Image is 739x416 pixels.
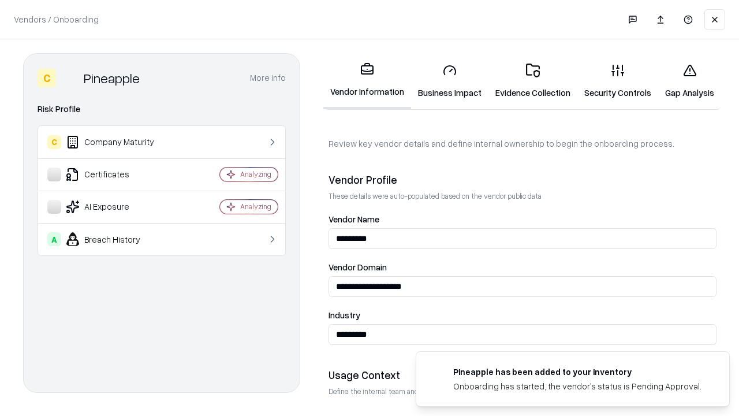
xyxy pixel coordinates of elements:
[430,366,444,380] img: pineappleenergy.com
[323,53,411,109] a: Vendor Information
[47,135,61,149] div: C
[329,311,716,320] label: Industry
[38,102,286,116] div: Risk Profile
[453,380,701,392] div: Onboarding has started, the vendor's status is Pending Approval.
[240,202,271,211] div: Analyzing
[38,69,56,87] div: C
[329,215,716,224] label: Vendor Name
[488,54,577,108] a: Evidence Collection
[329,368,716,382] div: Usage Context
[47,200,185,214] div: AI Exposure
[47,135,185,149] div: Company Maturity
[240,169,271,179] div: Analyzing
[329,138,716,150] p: Review key vendor details and define internal ownership to begin the onboarding process.
[14,13,99,25] p: Vendors / Onboarding
[453,366,701,378] div: Pineapple has been added to your inventory
[61,69,79,87] img: Pineapple
[329,387,716,396] p: Define the internal team and reason for using this vendor. This helps assess business relevance a...
[577,54,658,108] a: Security Controls
[250,68,286,88] button: More info
[84,69,140,87] div: Pineapple
[658,54,721,108] a: Gap Analysis
[329,191,716,201] p: These details were auto-populated based on the vendor public data
[329,263,716,272] label: Vendor Domain
[47,232,61,246] div: A
[411,54,488,108] a: Business Impact
[47,168,185,181] div: Certificates
[329,173,716,187] div: Vendor Profile
[47,232,185,246] div: Breach History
